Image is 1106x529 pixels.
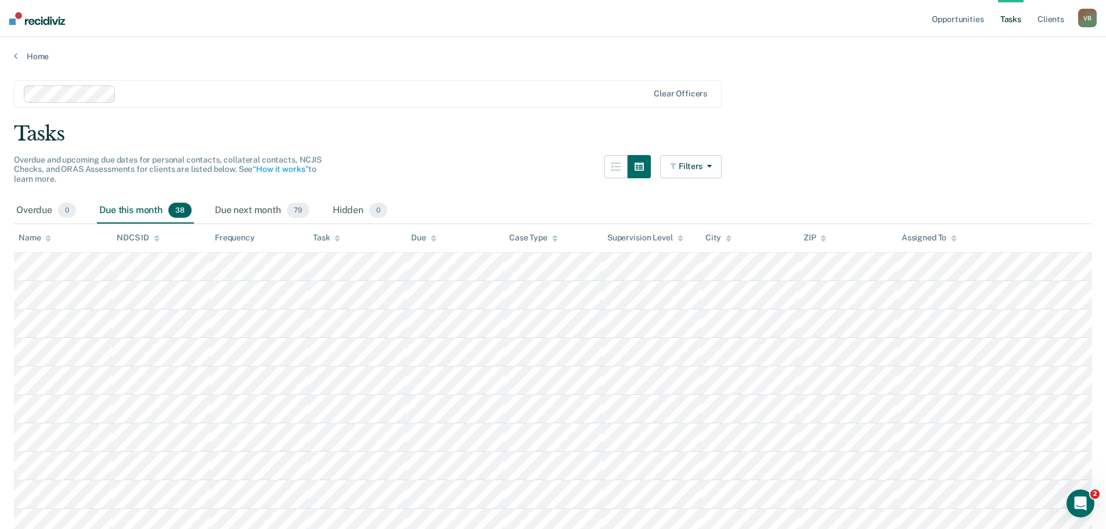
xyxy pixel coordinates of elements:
span: 38 [168,203,192,218]
a: Home [14,51,1092,62]
span: Overdue and upcoming due dates for personal contacts, collateral contacts, NCJIS Checks, and ORAS... [14,155,322,184]
div: NDCS ID [117,233,160,243]
div: City [705,233,732,243]
div: Name [19,233,51,243]
div: Case Type [509,233,558,243]
div: Due this month38 [97,198,194,224]
span: 79 [287,203,309,218]
span: 0 [369,203,387,218]
div: Assigned To [902,233,957,243]
button: VB [1078,9,1097,27]
button: Filters [660,155,722,178]
a: “How it works” [253,164,308,174]
span: 2 [1090,490,1100,499]
div: Hidden0 [330,198,390,224]
div: Tasks [14,122,1092,146]
div: Task [313,233,340,243]
div: Due next month79 [212,198,312,224]
iframe: Intercom live chat [1067,490,1094,517]
div: Frequency [215,233,255,243]
div: Due [411,233,437,243]
div: ZIP [804,233,827,243]
span: 0 [58,203,76,218]
div: Overdue0 [14,198,78,224]
div: Clear officers [654,89,707,99]
div: V B [1078,9,1097,27]
div: Supervision Level [607,233,683,243]
img: Recidiviz [9,12,65,25]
